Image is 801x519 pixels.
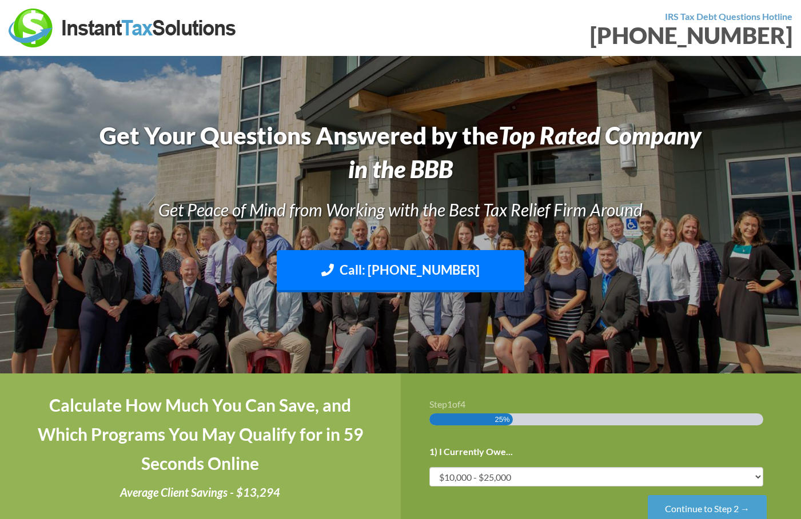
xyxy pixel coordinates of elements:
h1: Get Your Questions Answered by the [92,119,709,186]
span: 1 [447,399,452,409]
h3: Step of [429,400,773,409]
i: Average Client Savings - $13,294 [120,485,280,499]
img: Instant Tax Solutions Logo [9,9,237,47]
a: Instant Tax Solutions Logo [9,21,237,32]
strong: IRS Tax Debt Questions Hotline [665,11,792,22]
div: [PHONE_NUMBER] [409,24,793,47]
h3: Get Peace of Mind from Working with the Best Tax Relief Firm Around [92,198,709,222]
label: 1) I Currently Owe... [429,446,513,458]
i: Top Rated Company in the BBB [348,121,702,183]
h4: Calculate How Much You Can Save, and Which Programs You May Qualify for in 59 Seconds Online [29,391,372,478]
a: Call: [PHONE_NUMBER] [277,250,524,293]
span: 4 [460,399,465,409]
span: 25% [495,413,510,425]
